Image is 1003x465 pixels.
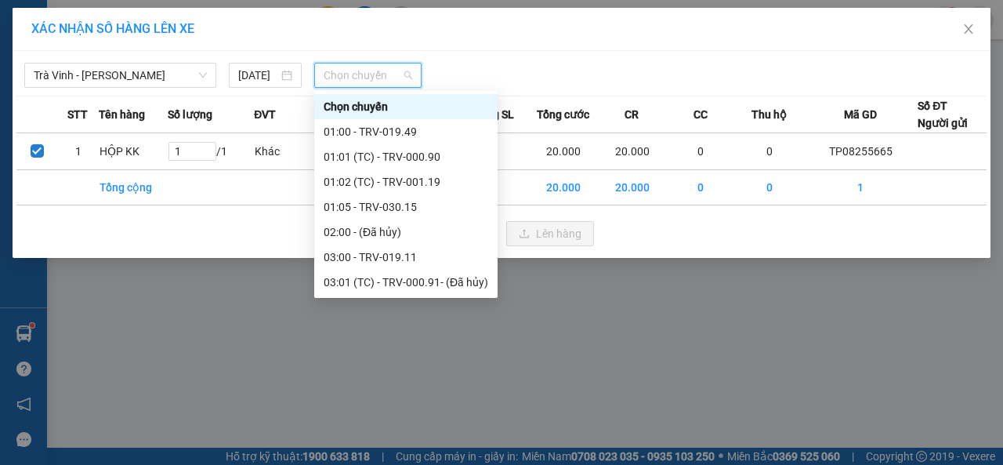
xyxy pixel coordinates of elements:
[693,106,708,123] span: CC
[31,21,194,36] span: XÁC NHẬN SỐ HÀNG LÊN XE
[751,106,787,123] span: Thu hộ
[947,8,990,52] button: Close
[58,133,100,170] td: 1
[324,64,411,87] span: Chọn chuyến
[529,133,598,170] td: 20.000
[918,97,968,132] div: Số ĐT Người gửi
[324,249,488,266] div: 03:00 - TRV-019.11
[804,170,918,205] td: 1
[735,133,804,170] td: 0
[324,98,488,115] div: Chọn chuyến
[666,133,735,170] td: 0
[99,170,168,205] td: Tổng cộng
[324,223,488,241] div: 02:00 - (Đã hủy)
[537,106,589,123] span: Tổng cước
[314,94,498,119] div: Chọn chuyến
[254,133,323,170] td: Khác
[598,133,667,170] td: 20.000
[324,123,488,140] div: 01:00 - TRV-019.49
[34,64,207,87] span: Trà Vinh - Hồ Chí Minh
[625,106,639,123] span: CR
[324,198,488,216] div: 01:05 - TRV-030.15
[529,170,598,205] td: 20.000
[324,173,488,191] div: 01:02 (TC) - TRV-001.19
[735,170,804,205] td: 0
[666,170,735,205] td: 0
[99,133,168,170] td: HỘP KK
[324,274,488,291] div: 03:01 (TC) - TRV-000.91 - (Đã hủy)
[506,221,594,246] button: uploadLên hàng
[804,133,918,170] td: TP08255665
[598,170,667,205] td: 20.000
[168,133,254,170] td: / 1
[844,106,877,123] span: Mã GD
[168,106,212,123] span: Số lượng
[99,106,145,123] span: Tên hàng
[962,23,975,35] span: close
[324,148,488,165] div: 01:01 (TC) - TRV-000.90
[238,67,278,84] input: 14/08/2025
[254,106,276,123] span: ĐVT
[67,106,88,123] span: STT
